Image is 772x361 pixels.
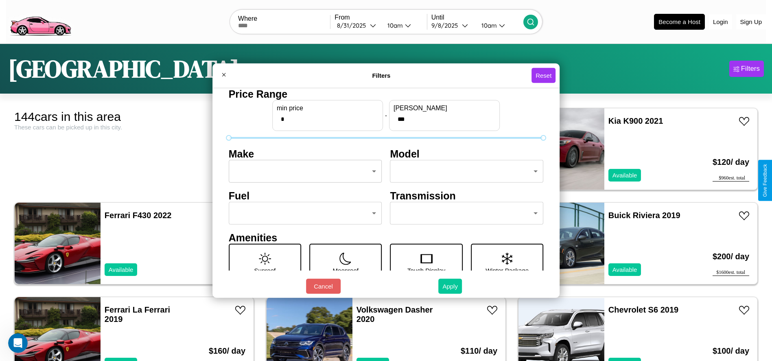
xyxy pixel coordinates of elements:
[762,164,768,197] div: Give Feedback
[231,72,531,79] h4: Filters
[531,68,555,83] button: Reset
[394,104,495,112] label: [PERSON_NAME]
[654,14,705,30] button: Become a Host
[407,265,445,276] p: Touch Display
[8,333,28,353] iframe: Intercom live chat
[486,265,529,276] p: Winter Package
[109,264,133,275] p: Available
[277,104,378,112] label: min price
[713,175,749,182] div: $ 960 est. total
[612,264,637,275] p: Available
[383,22,405,29] div: 10am
[229,88,544,100] h4: Price Range
[736,14,766,29] button: Sign Up
[709,14,732,29] button: Login
[335,14,426,21] label: From
[337,22,370,29] div: 8 / 31 / 2025
[356,305,433,324] a: Volkswagen Dasher 2020
[105,305,170,324] a: Ferrari La Ferrari 2019
[229,148,382,160] h4: Make
[608,305,678,314] a: Chevrolet S6 2019
[608,116,663,125] a: Kia K900 2021
[608,211,680,220] a: Buick Riviera 2019
[105,211,172,220] a: Ferrari F430 2022
[713,244,749,269] h3: $ 200 / day
[8,52,239,85] h1: [GEOGRAPHIC_DATA]
[238,15,330,22] label: Where
[381,21,427,30] button: 10am
[229,232,544,243] h4: Amenities
[477,22,499,29] div: 10am
[390,190,544,201] h4: Transmission
[741,65,760,73] div: Filters
[431,22,462,29] div: 9 / 8 / 2025
[385,110,387,121] p: -
[14,124,254,131] div: These cars can be picked up in this city.
[6,4,74,38] img: logo
[713,149,749,175] h3: $ 120 / day
[390,148,544,160] h4: Model
[254,265,276,276] p: Sunroof
[713,269,749,276] div: $ 1600 est. total
[335,21,381,30] button: 8/31/2025
[612,170,637,181] p: Available
[306,279,341,294] button: Cancel
[438,279,462,294] button: Apply
[475,21,523,30] button: 10am
[431,14,523,21] label: Until
[229,190,382,201] h4: Fuel
[729,61,764,77] button: Filters
[14,110,254,124] div: 144 cars in this area
[333,265,359,276] p: Moonroof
